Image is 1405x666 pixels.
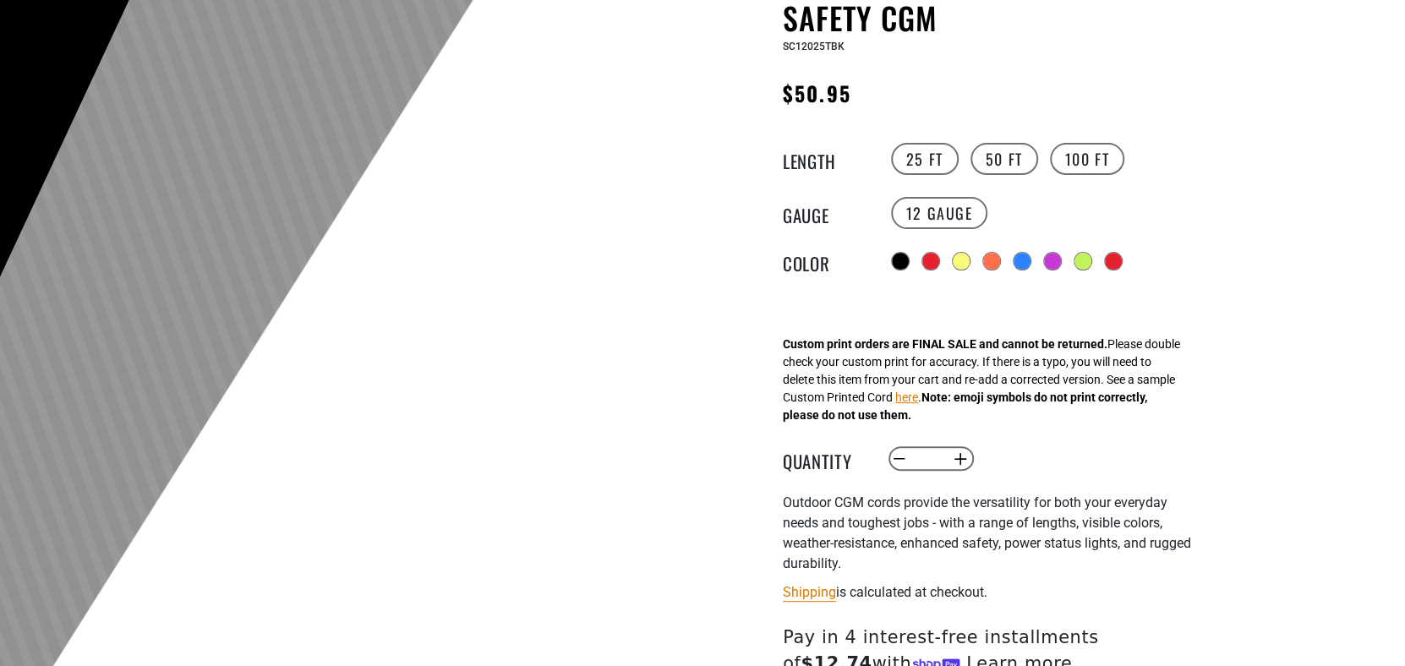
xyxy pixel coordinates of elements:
label: Quantity [783,448,867,470]
legend: Gauge [783,202,867,224]
label: 12 Gauge [891,197,988,229]
span: $50.95 [783,78,850,108]
label: 50 FT [970,143,1038,175]
a: Shipping [783,584,836,600]
span: Outdoor CGM cords provide the versatility for both your everyday needs and toughest jobs - with a... [783,494,1191,571]
legend: Color [783,250,867,272]
strong: Note: emoji symbols do not print correctly, please do not use them. [783,390,1147,422]
label: 25 FT [891,143,959,175]
div: Please double check your custom print for accuracy. If there is a typo, you will need to delete t... [783,336,1180,424]
legend: Length [783,148,867,170]
span: SC12025TBK [783,41,845,52]
button: here [895,389,918,407]
strong: Custom print orders are FINAL SALE and cannot be returned. [783,337,1107,351]
div: is calculated at checkout. [783,581,1197,603]
label: 100 FT [1050,143,1125,175]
